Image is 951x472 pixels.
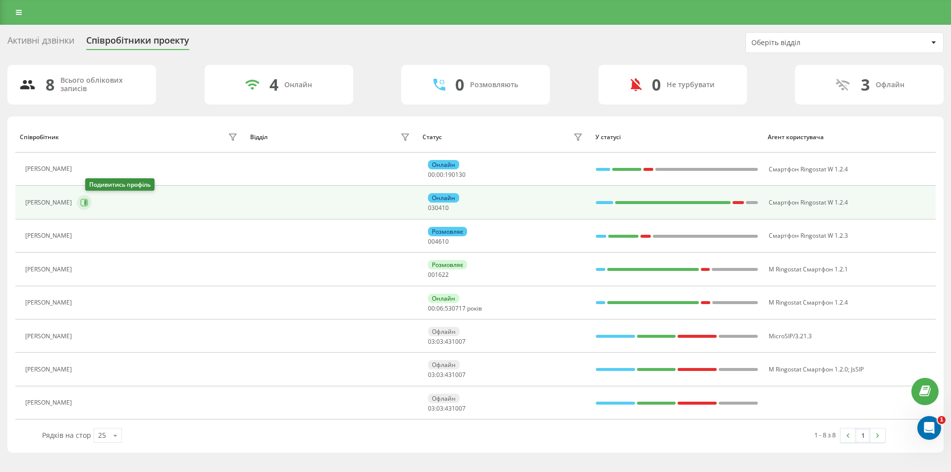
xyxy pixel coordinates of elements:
[432,160,455,169] font: Онлайн
[917,416,941,440] iframe: Живий чат у інтеркомі
[42,430,91,440] font: Рядків на стор
[851,365,864,373] font: JsSIP
[769,231,848,240] font: Смартфон Ringostat W 1.2.3
[86,34,189,46] font: Співробітники проекту
[768,133,824,141] font: Агент користувача
[459,337,466,346] font: 07
[876,80,904,89] font: Офлайн
[25,231,72,240] font: [PERSON_NAME]
[769,332,812,340] font: MicroSIP/3.21.3
[452,404,459,413] font: 10
[769,198,848,207] font: Смартфон Ringostat W 1.2.4
[432,294,455,303] font: Онлайн
[432,361,456,369] font: Офлайн
[769,165,848,173] font: Смартфон Ringostat W 1.2.4
[861,431,865,440] font: 1
[25,298,72,307] font: [PERSON_NAME]
[7,34,74,46] font: Активні дзвінки
[452,304,459,313] font: 07
[25,398,72,407] font: [PERSON_NAME]
[428,237,435,246] font: 00
[769,365,848,373] font: M Ringostat Смартфон 1.2.0
[432,394,456,403] font: Офлайн
[428,304,452,313] font: 00:06:53
[459,304,482,313] font: 17 років
[861,74,870,95] font: 3
[25,198,72,207] font: [PERSON_NAME]
[46,74,54,95] font: 8
[432,227,463,236] font: Розмовляє
[432,261,463,269] font: Розмовляє
[25,265,72,273] font: [PERSON_NAME]
[60,75,123,93] font: Всього облікових записів
[435,270,442,279] font: 16
[470,80,518,89] font: Розмовляють
[98,430,106,440] font: 25
[667,80,715,89] font: Не турбувати
[428,204,435,212] font: 03
[432,194,455,202] font: Онлайн
[455,74,464,95] font: 0
[452,170,459,179] font: 01
[25,164,72,173] font: [PERSON_NAME]
[442,204,449,212] font: 10
[432,327,456,336] font: Офлайн
[459,370,466,379] font: 07
[89,180,151,189] font: Подивитись профіль
[423,133,442,141] font: Статус
[25,332,72,340] font: [PERSON_NAME]
[284,80,312,89] font: Онлайн
[769,265,848,273] font: M Ringostat Смартфон 1.2.1
[428,170,452,179] font: 00:00:19
[751,38,800,47] font: Оберіть відділ
[459,170,466,179] font: 30
[442,237,449,246] font: 10
[25,365,72,373] font: [PERSON_NAME]
[250,133,267,141] font: Відділ
[652,74,661,95] font: 0
[452,337,459,346] font: 10
[769,298,848,307] font: M Ringostat Смартфон 1.2.4
[20,133,59,141] font: Співробітник
[459,404,466,413] font: 07
[442,270,449,279] font: 22
[940,417,944,423] font: 1
[428,337,452,346] font: 03:03:43
[814,430,836,439] font: 1 - 8 з 8
[428,404,452,413] font: 03:03:43
[435,204,442,212] font: 04
[435,237,442,246] font: 46
[428,370,452,379] font: 03:03:43
[428,270,435,279] font: 00
[452,370,459,379] font: 10
[595,133,621,141] font: У статусі
[269,74,278,95] font: 4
